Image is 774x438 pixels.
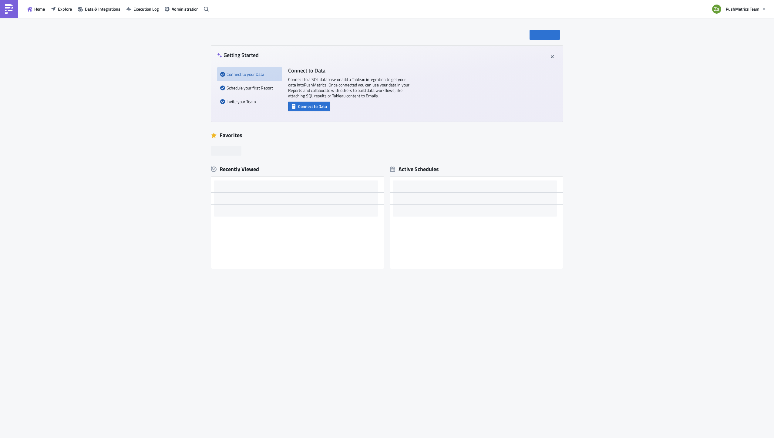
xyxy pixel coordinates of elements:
img: PushMetrics [4,4,14,14]
span: Connect to Data [298,103,327,109]
button: PushMetrics Team [708,2,769,16]
img: Avatar [712,4,722,14]
span: Administration [172,6,199,12]
h4: Getting Started [217,52,259,58]
div: Recently Viewed [211,165,384,174]
div: Schedule your first Report [220,81,279,95]
button: Data & Integrations [75,4,123,14]
span: PushMetrics Team [726,6,759,12]
div: Favorites [211,131,563,140]
div: Connect to your Data [220,67,279,81]
span: Explore [58,6,72,12]
button: Home [24,4,48,14]
h4: Connect to Data [288,67,409,74]
a: Connect to Data [288,103,330,109]
div: Invite your Team [220,95,279,108]
div: Active Schedules [390,166,439,173]
button: Execution Log [123,4,162,14]
button: Connect to Data [288,102,330,111]
button: Administration [162,4,202,14]
span: Execution Log [133,6,159,12]
p: Connect to a SQL database or add a Tableau integration to get your data into PushMetrics . Once c... [288,77,409,99]
span: Home [34,6,45,12]
span: Data & Integrations [85,6,120,12]
button: Explore [48,4,75,14]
